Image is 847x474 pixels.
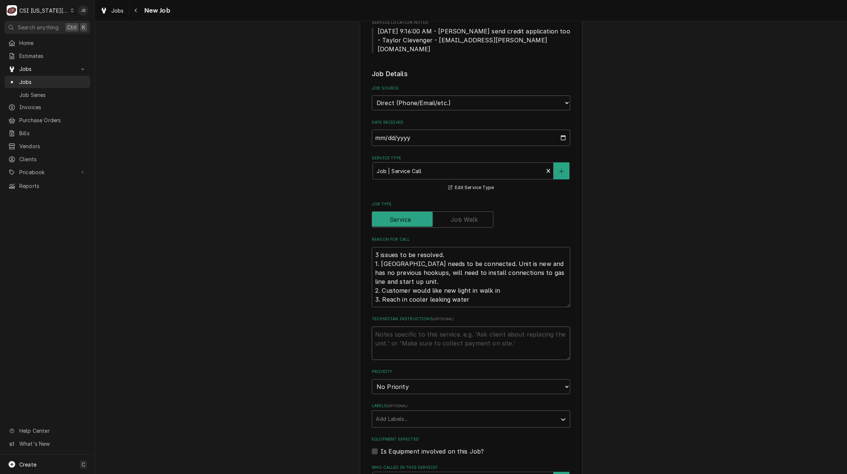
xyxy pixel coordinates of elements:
a: Go to What's New [4,438,90,450]
label: Date Received [372,120,570,126]
span: Home [19,39,86,47]
button: Navigate back [130,4,142,16]
div: Job Source [372,85,570,110]
span: Invoices [19,103,86,111]
a: Bills [4,127,90,139]
div: Job Type [372,201,570,228]
span: K [82,23,85,31]
label: Priority [372,369,570,375]
a: Clients [4,153,90,165]
span: Purchase Orders [19,116,86,124]
span: Search anything [18,23,59,31]
a: Go to Jobs [4,63,90,75]
a: Vendors [4,140,90,152]
div: CSI Kansas City's Avatar [7,5,17,16]
span: Jobs [19,78,86,86]
span: Jobs [19,65,75,73]
div: Service Type [372,155,570,192]
span: [DATE] 9:16:00 AM - [PERSON_NAME] send credit application too - Taylor Clevenger - [EMAIL_ADDRESS... [378,27,572,53]
a: Go to Pricebook [4,166,90,178]
legend: Job Details [372,69,570,79]
div: C [7,5,17,16]
span: New Job [142,6,170,16]
div: Labels [372,403,570,427]
div: Equipment Expected [372,436,570,455]
span: Job Series [19,91,86,99]
span: Ctrl [67,23,77,31]
div: JB [78,5,88,16]
span: Pricebook [19,168,75,176]
a: Jobs [97,4,127,17]
label: Is Equipment involved on this Job? [381,447,484,456]
div: Priority [372,369,570,394]
label: Labels [372,403,570,409]
a: Estimates [4,50,90,62]
span: C [82,461,85,468]
div: Joshua Bennett's Avatar [78,5,88,16]
span: What's New [19,440,86,448]
span: Clients [19,155,86,163]
label: Technician Instructions [372,316,570,322]
span: Reports [19,182,86,190]
span: Jobs [111,7,124,14]
span: Service Location Notes [372,20,570,26]
a: Go to Help Center [4,425,90,437]
input: yyyy-mm-dd [372,130,570,146]
span: Help Center [19,427,86,435]
span: ( optional ) [387,404,408,408]
a: Home [4,37,90,49]
svg: Create New Service [559,169,564,174]
label: Who called in this service? [372,465,570,471]
div: CSI [US_STATE][GEOGRAPHIC_DATA] [19,7,68,14]
label: Equipment Expected [372,436,570,442]
div: Technician Instructions [372,316,570,360]
textarea: 3 issues to be resolved. 1. [GEOGRAPHIC_DATA] needs to be connected. Unit is new and has no previ... [372,247,570,307]
a: Job Series [4,89,90,101]
div: Date Received [372,120,570,146]
button: Create New Service [554,162,569,179]
span: Create [19,461,36,468]
span: Service Location Notes [372,27,570,53]
span: ( optional ) [433,317,454,321]
label: Service Type [372,155,570,161]
label: Job Source [372,85,570,91]
label: Reason For Call [372,237,570,243]
a: Reports [4,180,90,192]
a: Jobs [4,76,90,88]
button: Edit Service Type [447,183,495,192]
div: Service Location Notes [372,20,570,53]
button: Search anythingCtrlK [4,21,90,34]
label: Job Type [372,201,570,207]
div: Reason For Call [372,237,570,307]
span: Estimates [19,52,86,60]
a: Invoices [4,101,90,113]
span: Bills [19,129,86,137]
a: Purchase Orders [4,114,90,126]
span: Vendors [19,142,86,150]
